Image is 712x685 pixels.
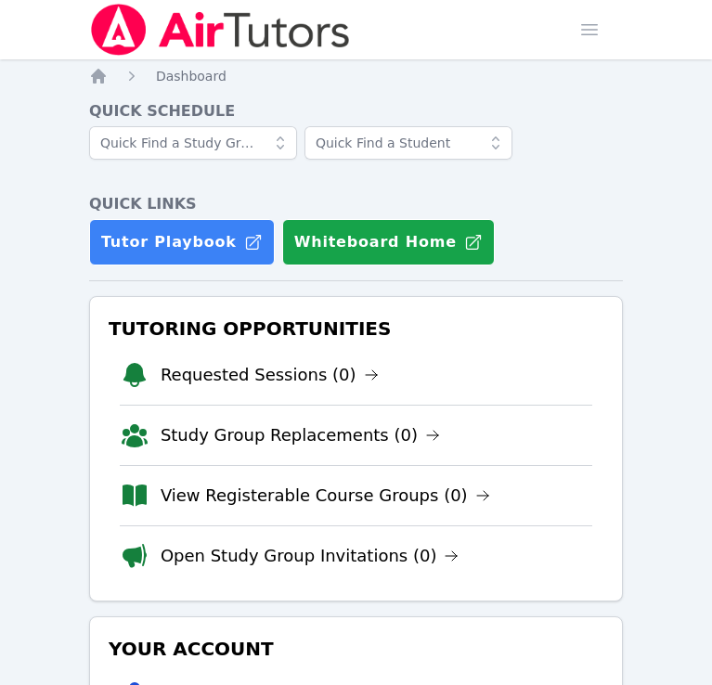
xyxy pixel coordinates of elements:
[282,219,495,265] button: Whiteboard Home
[304,126,512,160] input: Quick Find a Student
[105,632,607,666] h3: Your Account
[89,219,275,265] a: Tutor Playbook
[156,69,227,84] span: Dashboard
[89,4,352,56] img: Air Tutors
[89,126,297,160] input: Quick Find a Study Group
[161,543,460,569] a: Open Study Group Invitations (0)
[89,193,623,215] h4: Quick Links
[89,67,623,85] nav: Breadcrumb
[161,483,490,509] a: View Registerable Course Groups (0)
[161,422,440,448] a: Study Group Replacements (0)
[156,67,227,85] a: Dashboard
[89,100,623,123] h4: Quick Schedule
[161,362,379,388] a: Requested Sessions (0)
[105,312,607,345] h3: Tutoring Opportunities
